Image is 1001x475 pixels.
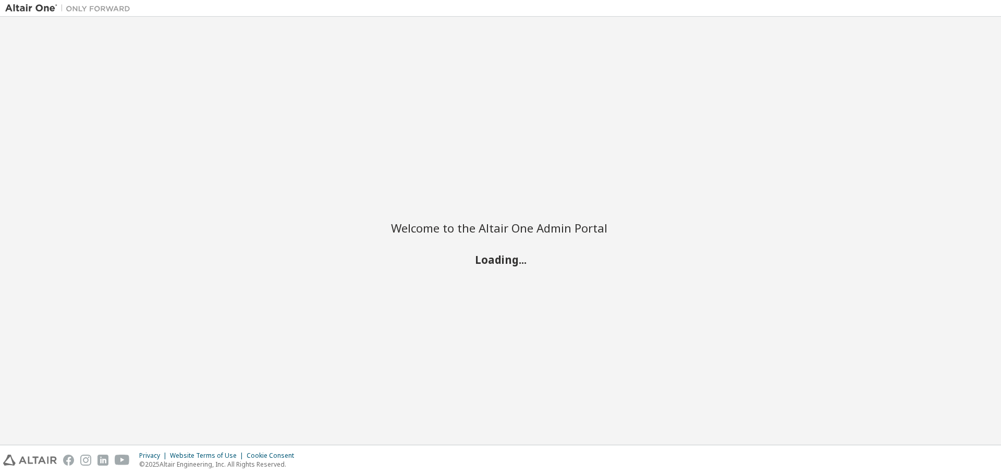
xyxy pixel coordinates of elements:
[3,455,57,466] img: altair_logo.svg
[115,455,130,466] img: youtube.svg
[170,452,247,460] div: Website Terms of Use
[97,455,108,466] img: linkedin.svg
[139,452,170,460] div: Privacy
[63,455,74,466] img: facebook.svg
[139,460,300,469] p: © 2025 Altair Engineering, Inc. All Rights Reserved.
[247,452,300,460] div: Cookie Consent
[391,221,610,235] h2: Welcome to the Altair One Admin Portal
[5,3,136,14] img: Altair One
[80,455,91,466] img: instagram.svg
[391,252,610,266] h2: Loading...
